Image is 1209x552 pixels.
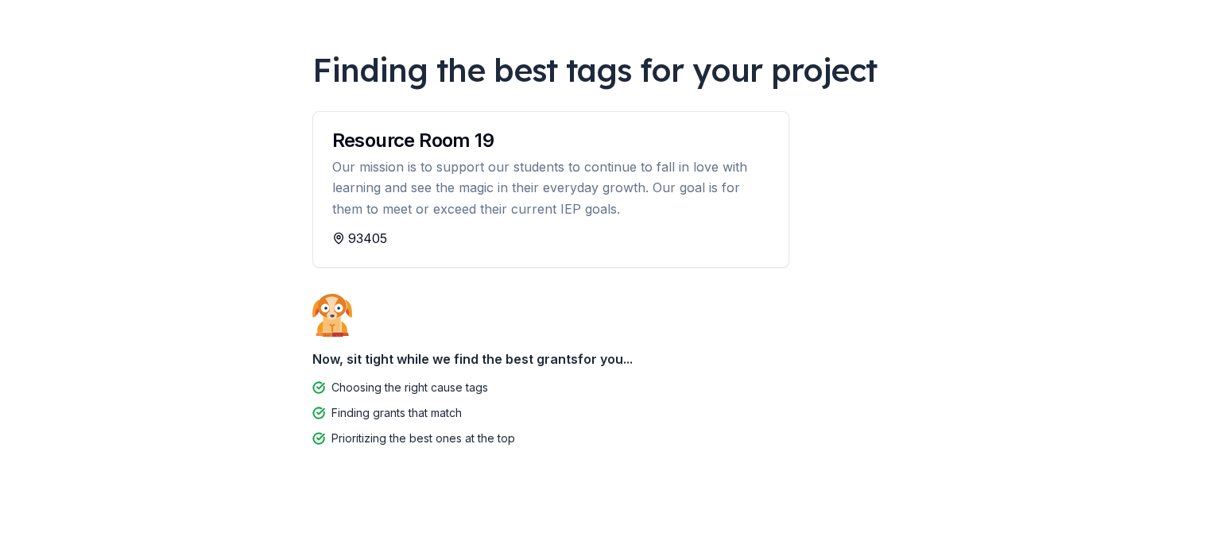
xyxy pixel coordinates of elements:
div: Choosing the right cause tags [331,378,488,397]
img: Dog waiting patiently [312,293,352,336]
div: Our mission is to support our students to continue to fall in love with learning and see the magi... [332,156,769,219]
div: Finding the best tags for your project [312,48,897,92]
div: Now, sit tight while we find the best grants for you... [312,343,897,375]
div: Resource Room 19 [332,131,769,150]
div: Finding grants that match [331,403,462,423]
div: Prioritizing the best ones at the top [331,429,515,448]
div: 93405 [332,229,769,248]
